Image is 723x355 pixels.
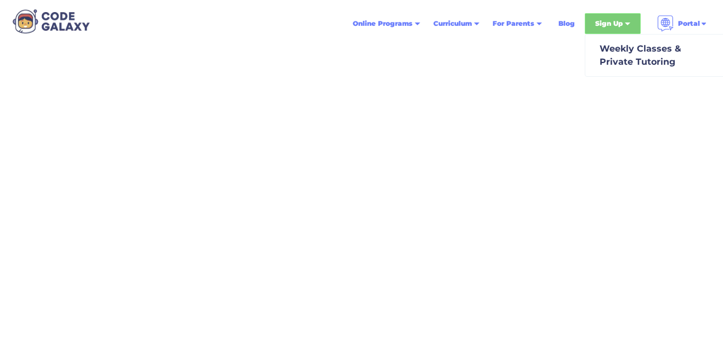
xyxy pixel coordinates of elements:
div: For Parents [486,14,549,33]
div: Curriculum [433,18,472,29]
div: Online Programs [353,18,413,29]
div: Sign Up [585,13,641,34]
iframe: How to Purchase a Code Galaxy Subscription [160,84,563,311]
div: For Parents [493,18,534,29]
div: Curriculum [427,14,486,33]
div: Portal [651,11,714,36]
div: Sign Up [595,18,623,29]
div: Portal [678,18,700,29]
div: Weekly Classes & Private Tutoring [595,42,681,69]
div: Online Programs [346,14,427,33]
a: Blog [552,14,581,33]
